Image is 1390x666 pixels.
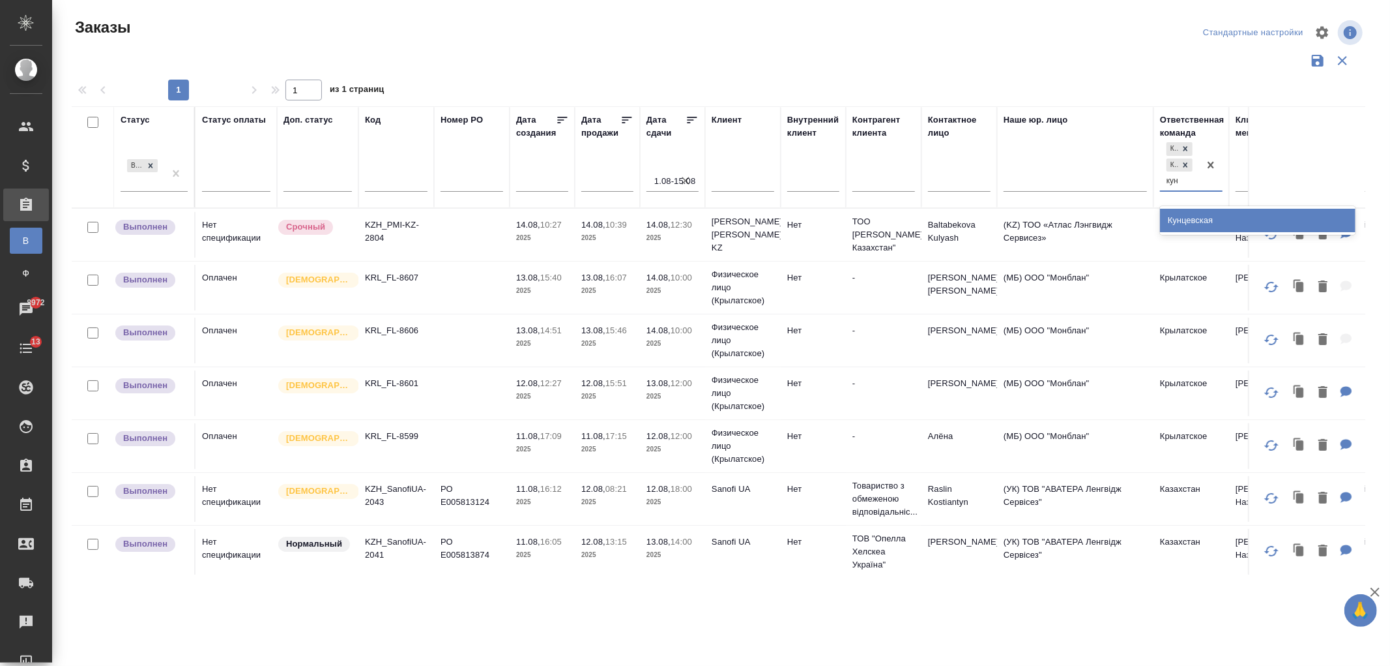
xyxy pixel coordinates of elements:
p: 15:46 [605,325,627,335]
button: Клонировать [1287,274,1312,301]
p: 2025 [516,390,568,403]
div: Контрагент клиента [852,114,915,140]
div: Крылатское [1166,159,1178,172]
div: Статус по умолчанию для стандартных заказов [277,536,352,553]
p: Физическое лицо (Крылатское) [712,374,774,413]
p: 18:00 [671,484,692,494]
p: ТОВ "Опелла Хелскеа Україна" [852,532,915,571]
td: Нет спецификации [195,529,277,575]
p: 2025 [516,337,568,350]
div: Статус [121,114,150,127]
td: Крылатское [1153,371,1229,416]
p: [DEMOGRAPHIC_DATA] [286,273,351,286]
p: 2025 [646,549,699,562]
div: Внутренний клиент [787,114,839,140]
p: 2025 [646,390,699,403]
div: split button [1200,23,1307,43]
p: 11.08, [516,484,540,494]
td: [PERSON_NAME] [1229,318,1305,363]
td: Крылатское [1153,265,1229,310]
button: Клонировать [1287,380,1312,406]
p: 12.08, [581,484,605,494]
p: 16:07 [605,273,627,282]
p: 15:40 [540,273,562,282]
p: Sanofi UA [712,483,774,496]
p: KZH_SanofiUA-2043 [365,483,427,509]
p: 10:00 [671,273,692,282]
p: - [852,324,915,337]
td: (KZ) ТОО «Атлас Лэнгвидж Сервисез» [997,212,1153,258]
span: 8972 [19,296,52,309]
p: 2025 [516,549,568,562]
p: 2025 [581,390,633,403]
p: 08:21 [605,484,627,494]
p: 14.08, [646,220,671,230]
p: 2025 [581,549,633,562]
td: РО E005813874 [434,529,510,575]
button: Обновить [1256,377,1287,408]
p: 12:00 [671,431,692,441]
p: 2025 [581,443,633,456]
td: Алёна [921,423,997,469]
td: Оплачен [195,423,277,469]
div: Клиент [712,114,742,127]
p: KRL_FL-8606 [365,324,427,337]
p: [DEMOGRAPHIC_DATA] [286,326,351,339]
p: Выполнен [123,432,167,445]
p: 2025 [516,496,568,509]
p: 2025 [581,337,633,350]
div: Казахстан, Крылатское [1165,141,1194,157]
div: Контактное лицо [928,114,991,140]
div: Выполнен [127,159,143,173]
p: Нет [787,324,839,337]
div: Выполнен [126,158,159,174]
p: Физическое лицо (Крылатское) [712,321,774,360]
p: 13.08, [581,273,605,282]
p: 2025 [646,232,699,245]
button: Обновить [1256,430,1287,461]
span: Посмотреть информацию [1338,20,1365,45]
div: Выставляется автоматически для первых 3 заказов нового контактного лица. Особое внимание [277,430,352,447]
button: Сохранить фильтры [1305,48,1330,73]
p: Выполнен [123,326,167,339]
div: Наше юр. лицо [1004,114,1068,127]
p: 10:27 [540,220,562,230]
div: Выставляется автоматически для первых 3 заказов нового контактного лица. Особое внимание [277,324,352,342]
td: РО E005813124 [434,476,510,522]
p: 16:12 [540,484,562,494]
span: Настроить таблицу [1307,17,1338,48]
p: 11.08, [516,431,540,441]
p: 14.08, [646,273,671,282]
div: Выставляет ПМ после сдачи и проведения начислений. Последний этап для ПМа [114,219,188,236]
div: Выставляет ПМ после сдачи и проведения начислений. Последний этап для ПМа [114,483,188,500]
button: Обновить [1256,271,1287,303]
td: [PERSON_NAME] [PERSON_NAME] [921,265,997,310]
td: Нет спецификации [195,476,277,522]
button: Сбросить фильтры [1330,48,1355,73]
td: Оплачен [195,371,277,416]
span: Ф [16,267,36,280]
p: Нормальный [286,537,342,551]
p: 16:05 [540,537,562,547]
p: 2025 [646,284,699,297]
button: Обновить [1256,536,1287,567]
p: 10:00 [671,325,692,335]
button: Удалить [1312,485,1334,512]
div: Выставляется автоматически, если на указанный объем услуг необходимо больше времени в стандартном... [277,219,352,236]
button: Клонировать [1287,538,1312,565]
td: (МБ) ООО "Монблан" [997,371,1153,416]
td: [PERSON_NAME] [1229,423,1305,469]
td: [PERSON_NAME] [1229,265,1305,310]
td: (МБ) ООО "Монблан" [997,423,1153,469]
p: Нет [787,430,839,443]
div: Доп. статус [283,114,333,127]
td: (УК) ТОВ "АВАТЕРА Ленгвідж Сервісез" [997,529,1153,575]
div: Статус оплаты [202,114,266,127]
td: Нет спецификации [195,212,277,258]
p: 2025 [516,443,568,456]
button: Удалить [1312,538,1334,565]
p: Нет [787,219,839,232]
div: Выставляется автоматически для первых 3 заказов нового контактного лица. Особое внимание [277,271,352,289]
p: 12.08, [516,378,540,388]
p: Sanofi UA [712,536,774,549]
